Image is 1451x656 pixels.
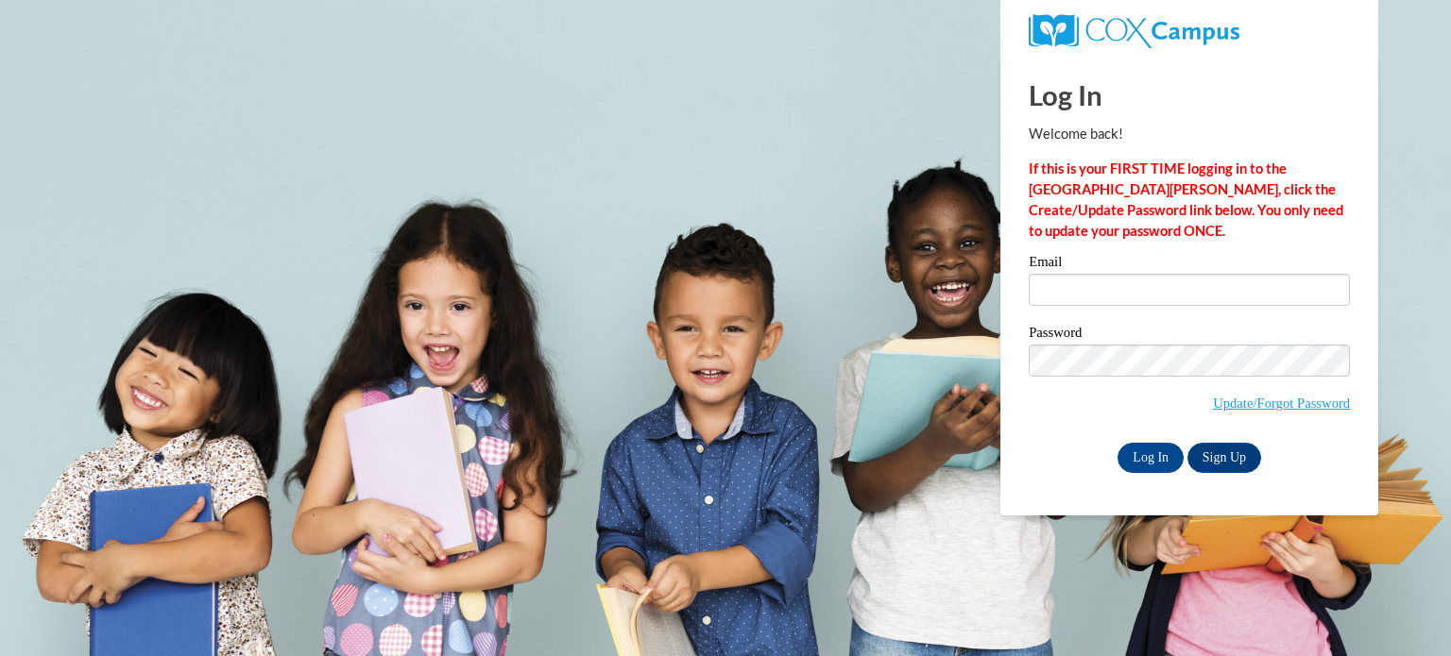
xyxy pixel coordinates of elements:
[1187,443,1261,473] a: Sign Up
[1118,443,1184,473] input: Log In
[1029,160,1343,239] strong: If this is your FIRST TIME logging in to the [GEOGRAPHIC_DATA][PERSON_NAME], click the Create/Upd...
[1213,395,1350,411] a: Update/Forgot Password
[1029,76,1350,114] h1: Log In
[1029,22,1239,38] a: COX Campus
[1029,14,1239,48] img: COX Campus
[1029,255,1350,274] label: Email
[1029,124,1350,144] p: Welcome back!
[1029,326,1350,345] label: Password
